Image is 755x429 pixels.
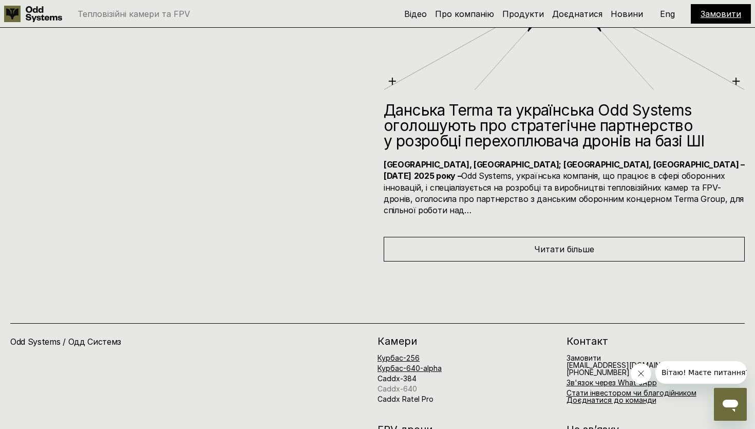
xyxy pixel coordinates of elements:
p: Eng [660,10,675,18]
p: Тепловізійні камери та FPV [78,10,190,18]
iframe: Закрити повідомлення [631,363,651,384]
a: Замовити [701,9,741,19]
strong: [GEOGRAPHIC_DATA], [GEOGRAPHIC_DATA]; [GEOGRAPHIC_DATA], [GEOGRAPHIC_DATA] – [DATE] [384,159,746,181]
a: Стати інвестором чи благодійником [567,388,696,397]
a: Курбас-640-alpha [377,364,442,372]
a: Доєднатися до команди [567,396,656,404]
h2: Данська Terma та українська Odd Systems оголошують про стратегічне партнерство у розробці перехоп... [384,102,745,148]
span: [PHONE_NUMBER] [567,368,630,377]
span: Вітаю! Маєте питання? [6,7,94,15]
a: Доєднатися [552,9,602,19]
h2: Контакт [567,336,745,346]
a: Зв'язок через What'sApp [567,378,657,387]
iframe: Повідомлення від компанії [655,361,747,384]
a: Курбас-256 [377,353,420,362]
strong: 2025 року – [414,171,461,181]
a: Продукти [502,9,544,19]
iframe: Кнопка для запуску вікна повідомлень [714,388,747,421]
h6: [EMAIL_ADDRESS][DOMAIN_NAME] [567,355,687,376]
a: Про компанію [435,9,494,19]
a: Caddx-640 [377,384,417,393]
span: Читати більше [534,244,594,254]
h4: Odd Systems / Одд Системз [10,336,243,347]
h4: Odd Systems, українська компанія, що працює в сфері оборонних інновацій, і спеціалізується на роз... [384,159,745,216]
h2: Камери [377,336,556,346]
a: Замовити [567,353,601,362]
a: Caddx Ratel Pro [377,395,433,403]
a: Відео [404,9,427,19]
a: Новини [611,9,643,19]
a: Caddx-384 [377,374,417,383]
